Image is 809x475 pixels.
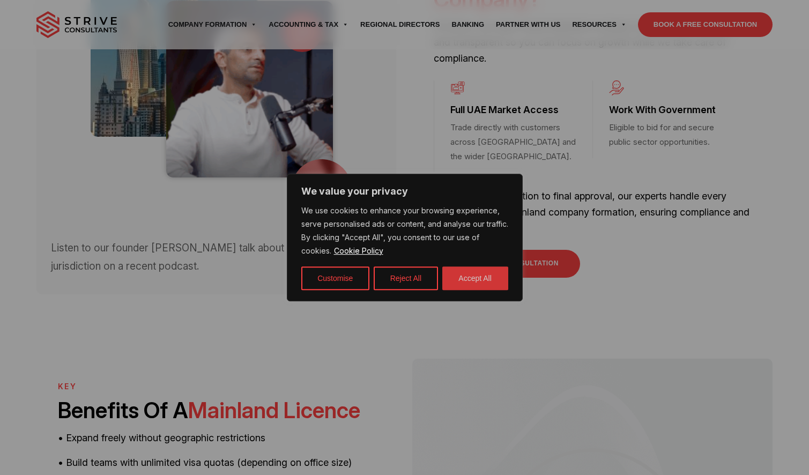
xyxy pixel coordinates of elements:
[333,246,384,256] a: Cookie Policy
[287,174,523,301] div: We value your privacy
[301,266,369,290] button: Customise
[442,266,508,290] button: Accept All
[301,185,508,198] p: We value your privacy
[301,204,508,258] p: We use cookies to enhance your browsing experience, serve personalised ads or content, and analys...
[374,266,438,290] button: Reject All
